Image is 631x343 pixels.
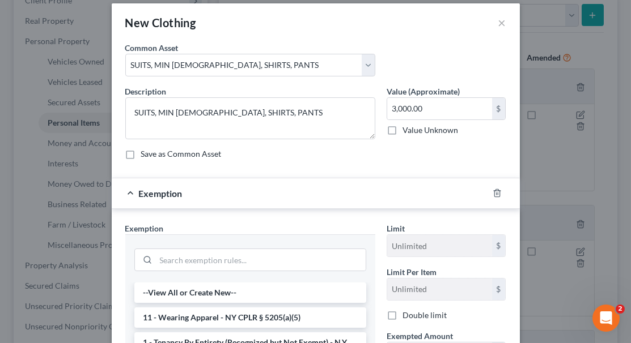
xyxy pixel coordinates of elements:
[139,188,183,199] span: Exemption
[403,310,447,321] label: Double limit
[387,224,405,233] span: Limit
[156,249,366,271] input: Search exemption rules...
[125,87,167,96] span: Description
[141,148,222,160] label: Save as Common Asset
[592,305,620,332] iframe: Intercom live chat
[125,42,179,54] label: Common Asset
[498,16,506,29] button: ×
[616,305,625,314] span: 2
[387,85,460,97] label: Value (Approximate)
[387,235,492,256] input: --
[387,98,492,119] input: 0.00
[125,15,196,31] div: New Clothing
[403,125,458,136] label: Value Unknown
[492,235,506,256] div: $
[134,307,366,328] li: 11 - Wearing Apparel - NY CPLR § 5205(a)(5)
[492,278,506,300] div: $
[134,282,366,303] li: --View All or Create New--
[387,266,437,278] label: Limit Per Item
[492,98,506,119] div: $
[387,331,453,341] span: Exempted Amount
[387,278,492,300] input: --
[125,224,164,233] span: Exemption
